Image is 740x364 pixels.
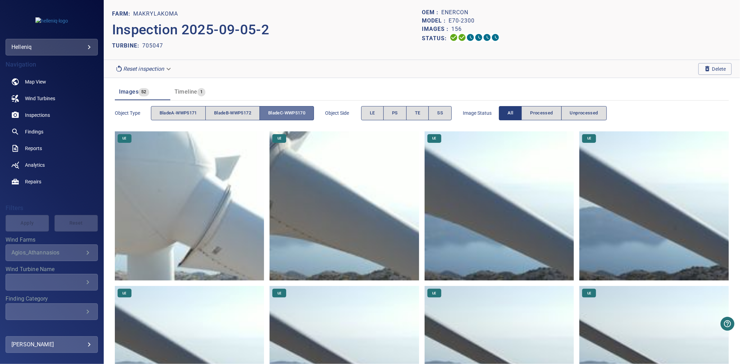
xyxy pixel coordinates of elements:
[6,173,98,190] a: repairs noActive
[6,237,98,243] label: Wind Farms
[463,110,499,116] span: Image Status
[11,339,92,350] div: [PERSON_NAME]
[119,88,138,95] span: Images
[422,8,441,17] p: OEM :
[214,109,251,117] span: bladeB-WWP5172
[6,61,98,68] h4: Navigation
[260,106,314,120] button: bladeC-WWP5170
[25,162,45,168] span: Analytics
[370,109,375,117] span: LE
[112,42,142,50] p: TURBINE:
[25,78,46,85] span: Map View
[6,73,98,90] a: map noActive
[25,178,41,185] span: Repairs
[6,296,98,302] label: Finding Category
[449,17,475,25] p: E70-2300
[273,136,286,141] span: LE
[151,106,206,120] button: bladeA-WWP5171
[197,88,205,96] span: 1
[508,109,513,117] span: All
[6,244,98,261] div: Wind Farms
[112,63,175,75] div: Reset inspection
[115,110,151,116] span: Object type
[118,291,130,296] span: LE
[451,25,462,33] p: 156
[11,42,92,53] div: helleniq
[521,106,561,120] button: Processed
[441,8,468,17] p: Enercon
[6,39,98,55] div: helleniq
[325,110,361,116] span: Object Side
[499,106,522,120] button: All
[25,145,42,152] span: Reports
[499,106,607,120] div: imageStatus
[6,205,98,211] h4: Filters
[151,106,314,120] div: objectType
[422,17,449,25] p: Model :
[530,109,553,117] span: Processed
[123,66,164,72] em: Reset inspection
[6,274,98,291] div: Wind Turbine Name
[704,65,726,73] span: Delete
[35,17,68,24] img: helleniq-logo
[142,42,163,50] p: 705047
[415,109,420,117] span: TE
[6,140,98,157] a: reports noActive
[205,106,260,120] button: bladeB-WWP5172
[273,291,286,296] span: LE
[25,95,55,102] span: Wind Turbines
[6,267,98,272] label: Wind Turbine Name
[483,33,491,42] svg: Matching 0%
[6,123,98,140] a: findings noActive
[422,25,451,33] p: Images :
[6,303,98,320] div: Finding Category
[138,88,149,96] span: 52
[428,136,440,141] span: LE
[570,109,598,117] span: Unprocessed
[361,106,452,120] div: objectSide
[583,136,595,141] span: LE
[383,106,407,120] button: PS
[437,109,443,117] span: SS
[118,136,130,141] span: LE
[25,128,43,135] span: Findings
[491,33,500,42] svg: Classification 0%
[160,109,197,117] span: bladeA-WWP5171
[583,291,595,296] span: LE
[422,33,450,43] p: Status:
[133,10,178,18] p: Makrylakoma
[175,88,197,95] span: Timeline
[6,90,98,107] a: windturbines noActive
[361,106,384,120] button: LE
[561,106,607,120] button: Unprocessed
[25,112,50,119] span: Inspections
[466,33,475,42] svg: Selecting 0%
[428,106,452,120] button: SS
[428,291,440,296] span: LE
[406,106,429,120] button: TE
[112,19,422,40] p: Inspection 2025-09-05-2
[6,157,98,173] a: analytics noActive
[268,109,305,117] span: bladeC-WWP5170
[11,249,84,256] div: Agios_Athannasios
[112,10,133,18] p: FARM:
[698,63,732,75] button: Delete
[475,33,483,42] svg: ML Processing 0%
[458,33,466,42] svg: Data Formatted 100%
[392,109,398,117] span: PS
[6,107,98,123] a: inspections noActive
